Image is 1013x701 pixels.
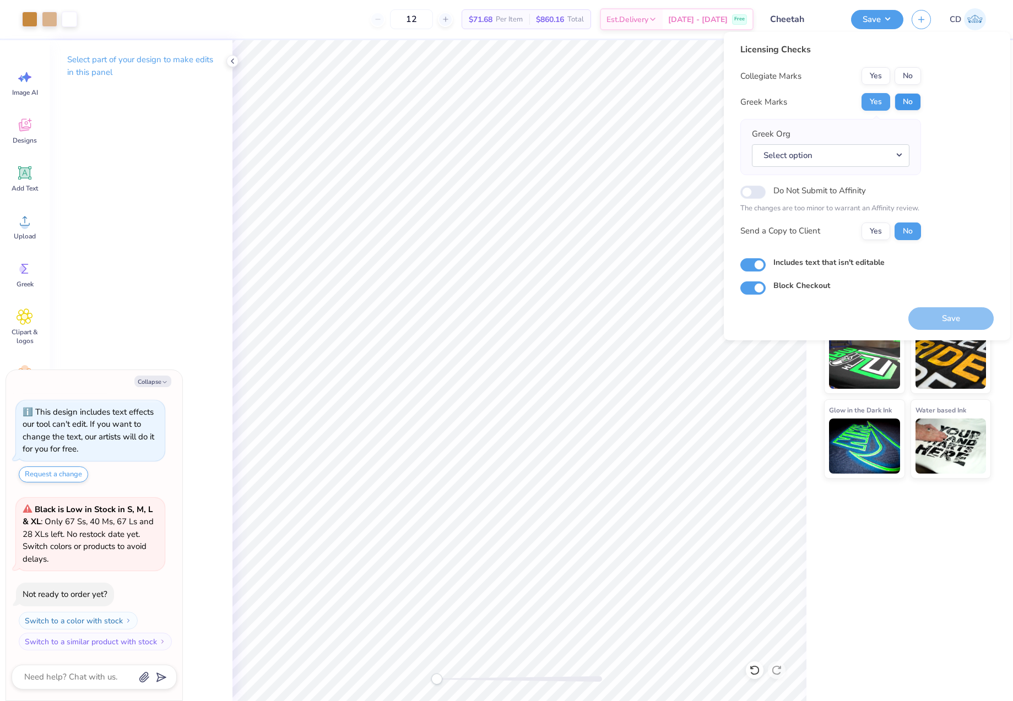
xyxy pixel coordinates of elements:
span: [DATE] - [DATE] [668,14,728,25]
span: $860.16 [536,14,564,25]
button: No [895,222,921,240]
a: CD [945,8,991,30]
label: Includes text that isn't editable [773,257,885,268]
span: Greek [17,280,34,289]
div: Collegiate Marks [740,70,801,83]
input: – – [390,9,433,29]
strong: Black is Low in Stock in S, M, L & XL [23,504,153,528]
span: Clipart & logos [7,328,43,345]
button: No [895,93,921,111]
img: Switch to a similar product with stock [159,638,166,645]
label: Greek Org [752,128,790,140]
span: Per Item [496,14,523,25]
button: Request a change [19,466,88,482]
span: $71.68 [469,14,492,25]
button: Switch to a similar product with stock [19,633,172,650]
button: Yes [862,222,890,240]
button: Yes [862,67,890,85]
div: Send a Copy to Client [740,225,820,237]
button: Save [851,10,903,29]
div: Greek Marks [740,96,787,108]
span: Image AI [12,88,38,97]
span: Designs [13,136,37,145]
button: Switch to a color with stock [19,612,138,629]
label: Do Not Submit to Affinity [773,183,866,198]
span: CD [950,13,961,26]
span: : Only 67 Ss, 40 Ms, 67 Ls and 28 XLs left. No restock date yet. Switch colors or products to avo... [23,504,154,564]
button: Select option [752,144,909,167]
img: Neon Ink [829,334,900,389]
span: Upload [14,232,36,241]
span: Water based Ink [916,404,966,416]
img: Metallic & Glitter Ink [916,334,987,389]
div: Licensing Checks [740,43,921,56]
button: No [895,67,921,85]
span: Total [567,14,584,25]
button: Collapse [134,376,171,387]
span: Glow in the Dark Ink [829,404,892,416]
img: Switch to a color with stock [125,617,132,624]
img: Cedric Diasanta [964,8,986,30]
span: Add Text [12,184,38,193]
span: Est. Delivery [606,14,648,25]
div: Not ready to order yet? [23,589,107,600]
p: Select part of your design to make edits in this panel [67,53,215,79]
div: This design includes text effects our tool can't edit. If you want to change the text, our artist... [23,406,154,455]
img: Water based Ink [916,419,987,474]
img: Glow in the Dark Ink [829,419,900,474]
button: Yes [862,93,890,111]
p: The changes are too minor to warrant an Affinity review. [740,203,921,214]
div: Accessibility label [431,673,442,684]
input: Untitled Design [762,8,843,30]
span: Free [734,15,745,23]
label: Block Checkout [773,280,830,291]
